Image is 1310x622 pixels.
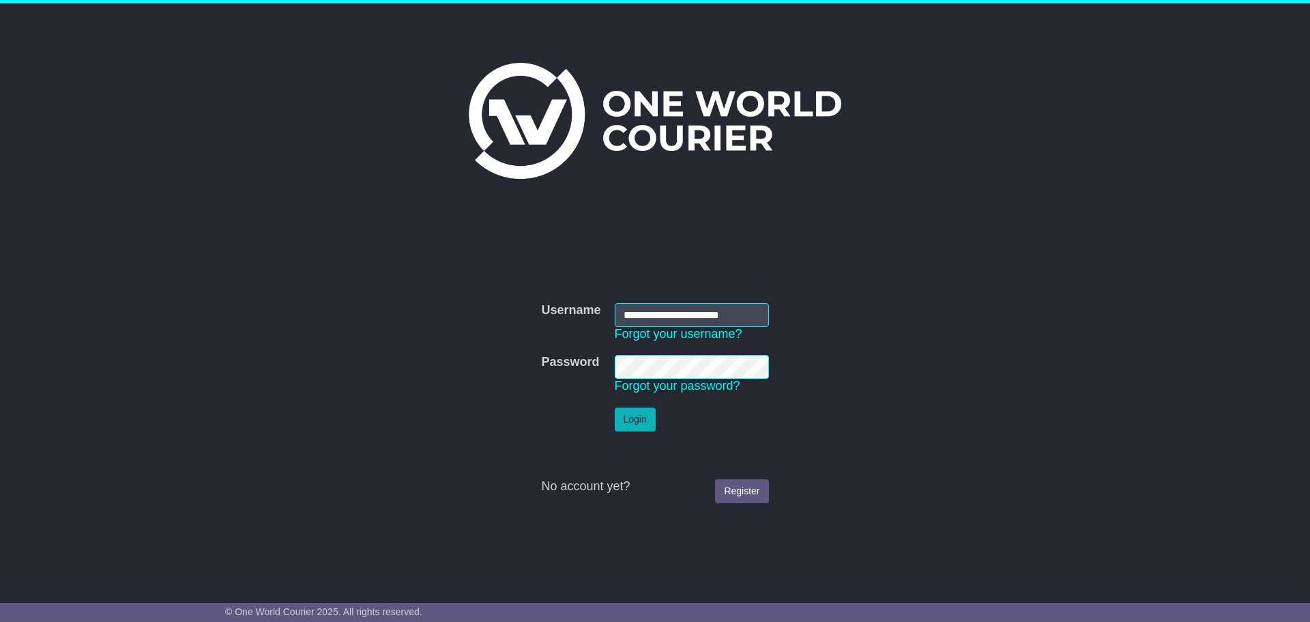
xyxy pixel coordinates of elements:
img: One World [469,63,841,179]
label: Username [541,303,600,318]
span: © One World Courier 2025. All rights reserved. [225,606,422,617]
div: No account yet? [541,479,768,494]
a: Register [715,479,768,503]
a: Forgot your password? [615,379,740,393]
a: Forgot your username? [615,327,742,341]
button: Login [615,408,656,432]
label: Password [541,355,599,370]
